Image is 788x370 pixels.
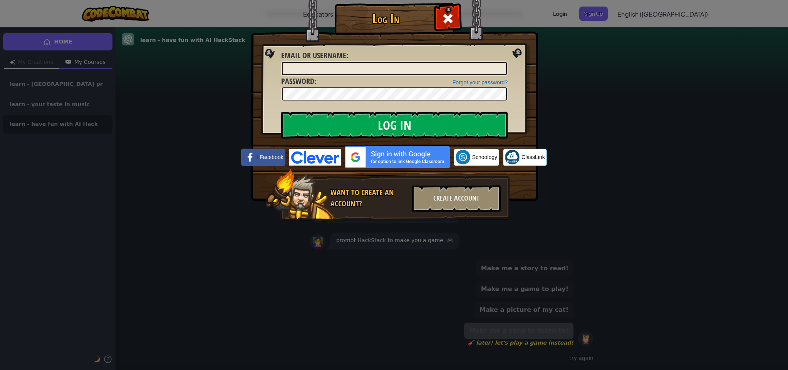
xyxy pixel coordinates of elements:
img: classlink-logo-small.png [505,150,520,164]
img: facebook_small.png [243,150,258,164]
span: Email or Username [281,50,346,60]
img: gplus_sso_button2.svg [345,146,450,168]
span: ClassLink [521,153,545,161]
a: Forgot your password? [453,79,508,85]
img: clever-logo-blue.png [289,149,341,166]
img: schoology.png [456,150,470,164]
input: Log In [281,112,508,139]
label: : [281,76,316,87]
label: : [281,50,348,61]
div: Want to create an account? [330,187,407,209]
span: Password [281,76,314,86]
span: Schoology [472,153,497,161]
span: Facebook [260,153,283,161]
div: Create Account [412,185,501,212]
h1: Log In [337,12,435,25]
